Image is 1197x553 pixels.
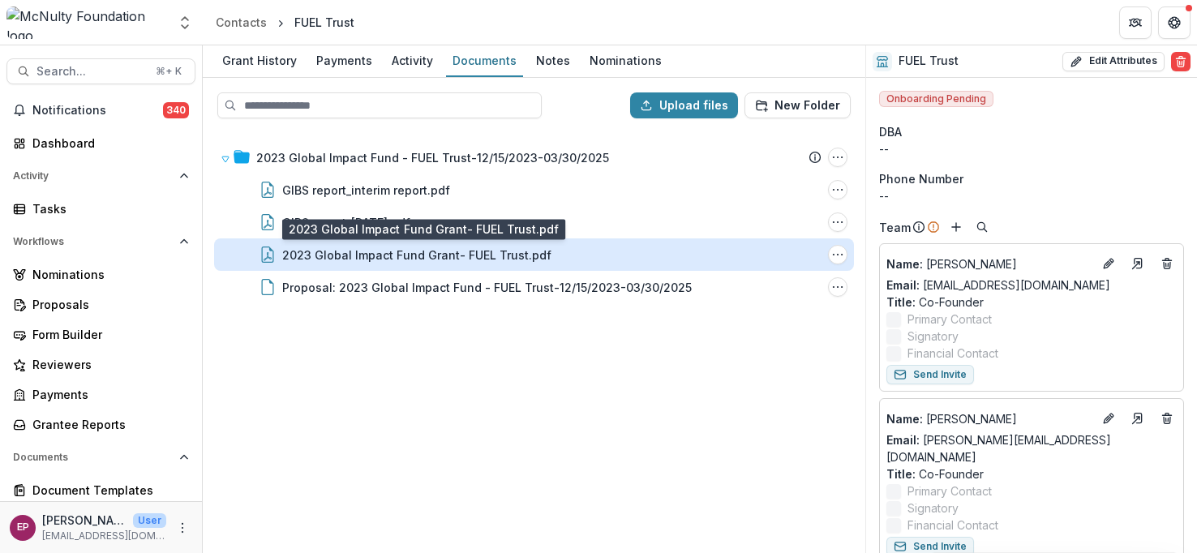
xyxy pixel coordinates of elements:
span: Financial Contact [907,345,998,362]
a: Contacts [209,11,273,34]
a: Nominations [6,261,195,288]
button: Open Workflows [6,229,195,255]
span: Primary Contact [907,482,992,499]
button: Upload files [630,92,738,118]
button: Notifications340 [6,97,195,123]
div: Payments [310,49,379,72]
a: Email: [PERSON_NAME][EMAIL_ADDRESS][DOMAIN_NAME] [886,431,1177,465]
div: Grantee Reports [32,416,182,433]
div: 2023 Global Impact Fund - FUEL Trust-12/15/2023-03/30/20252023 Global Impact Fund - FUEL Trust-12... [214,141,854,174]
div: Proposals [32,296,182,313]
div: Nominations [32,266,182,283]
button: Proposal: 2023 Global Impact Fund - FUEL Trust-12/15/2023-03/30/2025 Options [828,277,847,297]
button: GIBS report_30-5-25.pdf Options [828,212,847,232]
div: GIBS report_interim report.pdfGIBS report_interim report.pdf Options [214,174,854,206]
span: Email: [886,278,920,292]
a: Notes [530,45,577,77]
a: Name: [PERSON_NAME] [886,255,1092,272]
p: [PERSON_NAME] [42,512,127,529]
span: DBA [879,123,902,140]
span: Documents [13,452,173,463]
div: Payments [32,386,182,403]
button: 2023 Global Impact Fund Grant- FUEL Trust.pdf Options [828,245,847,264]
div: Form Builder [32,326,182,343]
button: Search... [6,58,195,84]
div: Proposal: 2023 Global Impact Fund - FUEL Trust-12/15/2023-03/30/2025Proposal: 2023 Global Impact ... [214,271,854,303]
div: Documents [446,49,523,72]
button: Edit Attributes [1062,52,1165,71]
button: Edit [1099,254,1118,273]
span: Title : [886,295,916,309]
button: Send Invite [886,365,974,384]
a: Documents [446,45,523,77]
p: User [133,513,166,528]
a: Nominations [583,45,668,77]
div: 2023 Global Impact Fund Grant- FUEL Trust.pdf2023 Global Impact Fund Grant- FUEL Trust.pdf Options [214,238,854,271]
button: Delete [1171,52,1191,71]
button: Open Documents [6,444,195,470]
span: Financial Contact [907,517,998,534]
div: Nominations [583,49,668,72]
button: New Folder [744,92,851,118]
div: Tasks [32,200,182,217]
div: Activity [385,49,440,72]
span: Notifications [32,104,163,118]
div: GIBS report_[DATE].pdfGIBS report_30-5-25.pdf Options [214,206,854,238]
div: GIBS report_[DATE].pdf [282,214,410,231]
button: Add [946,217,966,237]
button: Open entity switcher [174,6,196,39]
div: Contacts [216,14,267,31]
a: Name: [PERSON_NAME] [886,410,1092,427]
a: Payments [6,381,195,408]
button: Partners [1119,6,1152,39]
span: Name : [886,257,923,271]
a: Form Builder [6,321,195,348]
p: [PERSON_NAME] [886,255,1092,272]
button: Get Help [1158,6,1191,39]
a: Document Templates [6,477,195,504]
div: Esther Park [17,522,29,533]
p: Co-Founder [886,465,1177,482]
a: Email: [EMAIL_ADDRESS][DOMAIN_NAME] [886,276,1110,294]
a: Reviewers [6,351,195,378]
span: Phone Number [879,170,963,187]
a: Go to contact [1125,251,1151,276]
a: Grant History [216,45,303,77]
p: Team [879,219,911,236]
div: Document Templates [32,482,182,499]
div: FUEL Trust [294,14,354,31]
div: GIBS report_interim report.pdf [282,182,450,199]
nav: breadcrumb [209,11,361,34]
a: Payments [310,45,379,77]
a: Activity [385,45,440,77]
button: Deletes [1157,409,1177,428]
div: Dashboard [32,135,182,152]
span: Title : [886,467,916,481]
div: Notes [530,49,577,72]
p: [EMAIL_ADDRESS][DOMAIN_NAME] [42,529,166,543]
div: ⌘ + K [152,62,185,80]
button: 2023 Global Impact Fund - FUEL Trust-12/15/2023-03/30/2025 Options [828,148,847,167]
div: Proposal: 2023 Global Impact Fund - FUEL Trust-12/15/2023-03/30/2025 [282,279,692,296]
div: Grant History [216,49,303,72]
h2: FUEL Trust [899,54,959,68]
div: Reviewers [32,356,182,373]
a: Grantee Reports [6,411,195,438]
div: 2023 Global Impact Fund Grant- FUEL Trust.pdf [282,246,551,264]
span: Signatory [907,499,959,517]
span: Name : [886,412,923,426]
button: GIBS report_interim report.pdf Options [828,180,847,199]
a: Go to contact [1125,405,1151,431]
div: -- [879,187,1184,204]
button: Deletes [1157,254,1177,273]
span: Signatory [907,328,959,345]
a: Dashboard [6,130,195,156]
span: Activity [13,170,173,182]
span: 340 [163,102,189,118]
div: -- [879,140,1184,157]
span: Workflows [13,236,173,247]
span: Email: [886,433,920,447]
button: Edit [1099,409,1118,428]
